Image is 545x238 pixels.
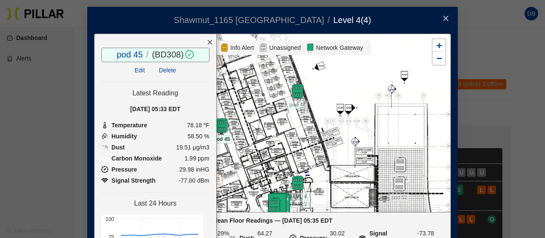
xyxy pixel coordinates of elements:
img: pod-unassigned.895f376b.svg [392,176,407,192]
li: 78.18 ºF [101,120,209,130]
span: pod 52 [389,193,409,202]
span: close [442,15,449,22]
span: + [436,40,442,51]
span: pod 51 [390,174,410,183]
span: Carbon Monoxide [112,154,162,163]
div: pod 52 [384,176,414,192]
li: 1.99 ppm [101,154,209,163]
a: pod 45 [117,50,143,59]
span: Delete [159,66,176,75]
div: pod 45 [207,118,237,133]
img: Network Gateway [306,43,314,53]
span: Level 4 ( 4 ) [333,15,371,25]
img: pod-online.97050380.svg [214,118,229,133]
img: Alert [220,43,229,53]
span: − [436,53,442,63]
h4: Last 24 Hours [101,199,209,208]
img: pod-unassigned.895f376b.svg [393,157,408,172]
li: 29.98 inHG [101,165,209,174]
img: Temperature [101,122,108,129]
img: Humidity [101,133,108,140]
span: / [146,50,149,59]
h4: Latest Reading [101,89,209,97]
img: pod-online.97050380.svg [267,198,282,213]
div: Mean Floor Readings — [DATE] 05:35 EDT [98,216,447,225]
span: Network Gateway [314,43,364,52]
span: Pressure [112,165,137,174]
span: Dust [112,143,125,152]
span: check-circle [184,50,194,59]
span: Unassigned [267,43,302,52]
div: S LVL 4 STAIR 2 [283,175,313,191]
span: Humidity [112,132,137,141]
li: 58.50 % [101,132,209,141]
a: Zoom out [433,52,445,65]
span: Shawmut_1165 [GEOGRAPHIC_DATA] [174,15,324,25]
img: Pressure [101,177,108,184]
li: 19.51 µg/m3 [101,143,209,152]
img: pod-online.97050380.svg [290,83,305,99]
a: Zoom in [433,39,445,52]
div: pod 51 [385,157,415,172]
li: -77.00 dBm [101,176,209,185]
img: Carbon Monoxide [101,155,108,162]
span: pod 45 [211,135,232,143]
img: Unassigned [259,43,267,53]
span: left [94,134,115,154]
button: Close [434,7,458,31]
span: close [207,39,213,45]
span: Signal Strength [112,176,155,185]
text: 100 [106,216,114,222]
span: / [327,15,330,25]
span: S LVL 4 STAIR 2 [283,192,313,209]
span: pod 46 [287,100,308,109]
img: Marker [263,192,293,222]
img: Pressure [101,166,108,173]
span: Temperature [112,120,147,130]
a: Edit [135,67,145,74]
div: [DATE] 05:33 EDT [101,104,209,114]
span: Info Alert [229,43,255,52]
span: ( BD308 ) [152,50,184,59]
img: pod-online.97050380.svg [290,175,305,191]
div: pod 46 [283,83,313,99]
